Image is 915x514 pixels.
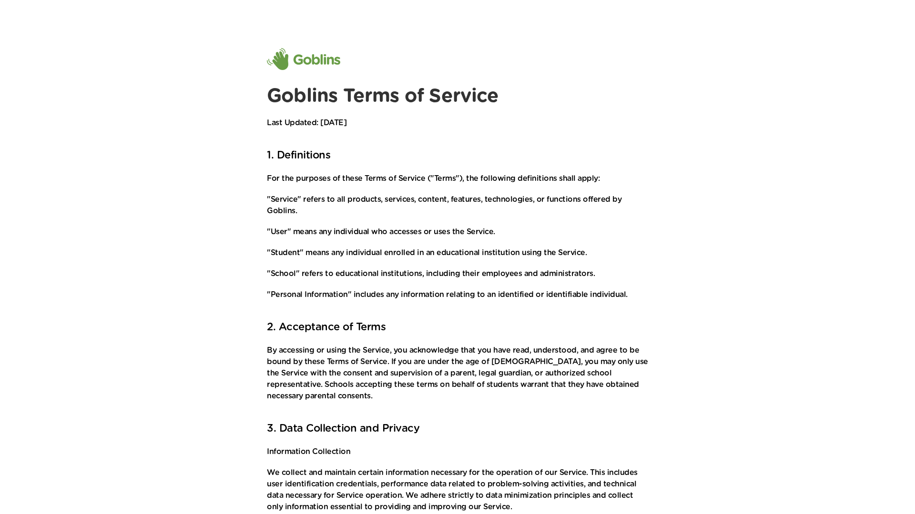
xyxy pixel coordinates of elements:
[267,117,648,128] p: Last Updated: [DATE]
[267,247,648,258] p: "Student" means any individual enrolled in an educational institution using the Service.
[267,85,648,108] h1: Goblins Terms of Service
[267,268,648,279] p: "School" refers to educational institutions, including their employees and administrators.
[267,173,648,184] p: For the purposes of these Terms of Service ("Terms"), the following definitions shall apply:
[267,446,648,457] p: Information Collection
[267,319,648,335] h3: 2. Acceptance of Terms
[267,289,648,300] p: "Personal Information" includes any information relating to an identified or identifiable individ...
[267,345,648,402] p: By accessing or using the Service, you acknowledge that you have read, understood, and agree to b...
[267,421,648,436] h3: 3. Data Collection and Privacy
[267,467,648,513] p: We collect and maintain certain information necessary for the operation of our Service. This incl...
[267,194,648,217] p: "Service" refers to all products, services, content, features, technologies, or functions offered...
[267,148,648,163] h3: 1. Definitions
[267,226,648,237] p: "User" means any individual who accesses or uses the Service.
